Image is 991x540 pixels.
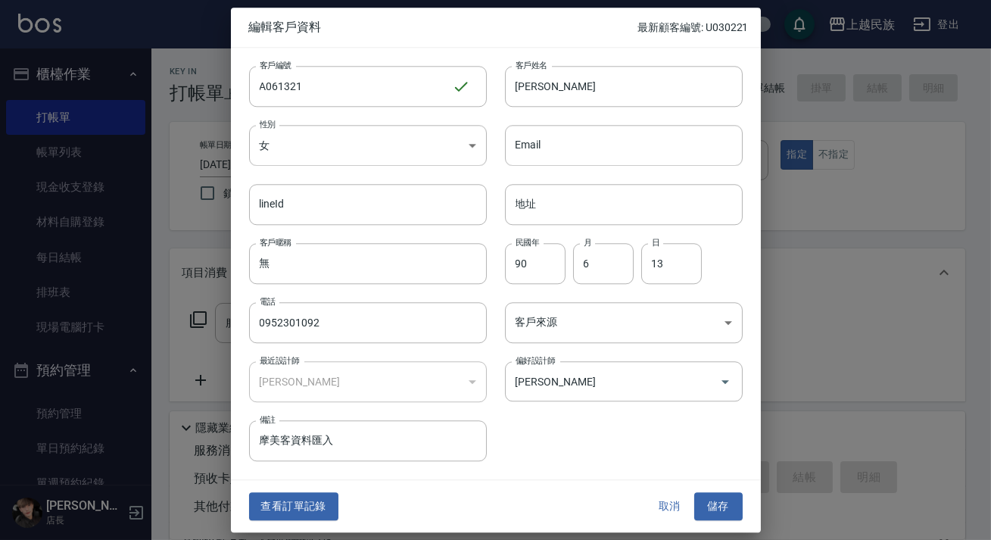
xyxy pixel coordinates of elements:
[694,493,743,521] button: 儲存
[260,118,276,130] label: 性別
[713,370,737,394] button: Open
[516,236,539,248] label: 民國年
[260,414,276,426] label: 備註
[260,295,276,307] label: 電話
[249,361,487,402] div: [PERSON_NAME]
[249,20,638,35] span: 編輯客戶資料
[249,125,487,166] div: 女
[516,354,555,366] label: 偏好設計師
[516,59,547,70] label: 客戶姓名
[260,236,291,248] label: 客戶暱稱
[637,20,748,36] p: 最新顧客編號: U030221
[646,493,694,521] button: 取消
[260,354,299,366] label: 最近設計師
[652,236,659,248] label: 日
[260,59,291,70] label: 客戶編號
[249,493,338,521] button: 查看訂單記錄
[584,236,591,248] label: 月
